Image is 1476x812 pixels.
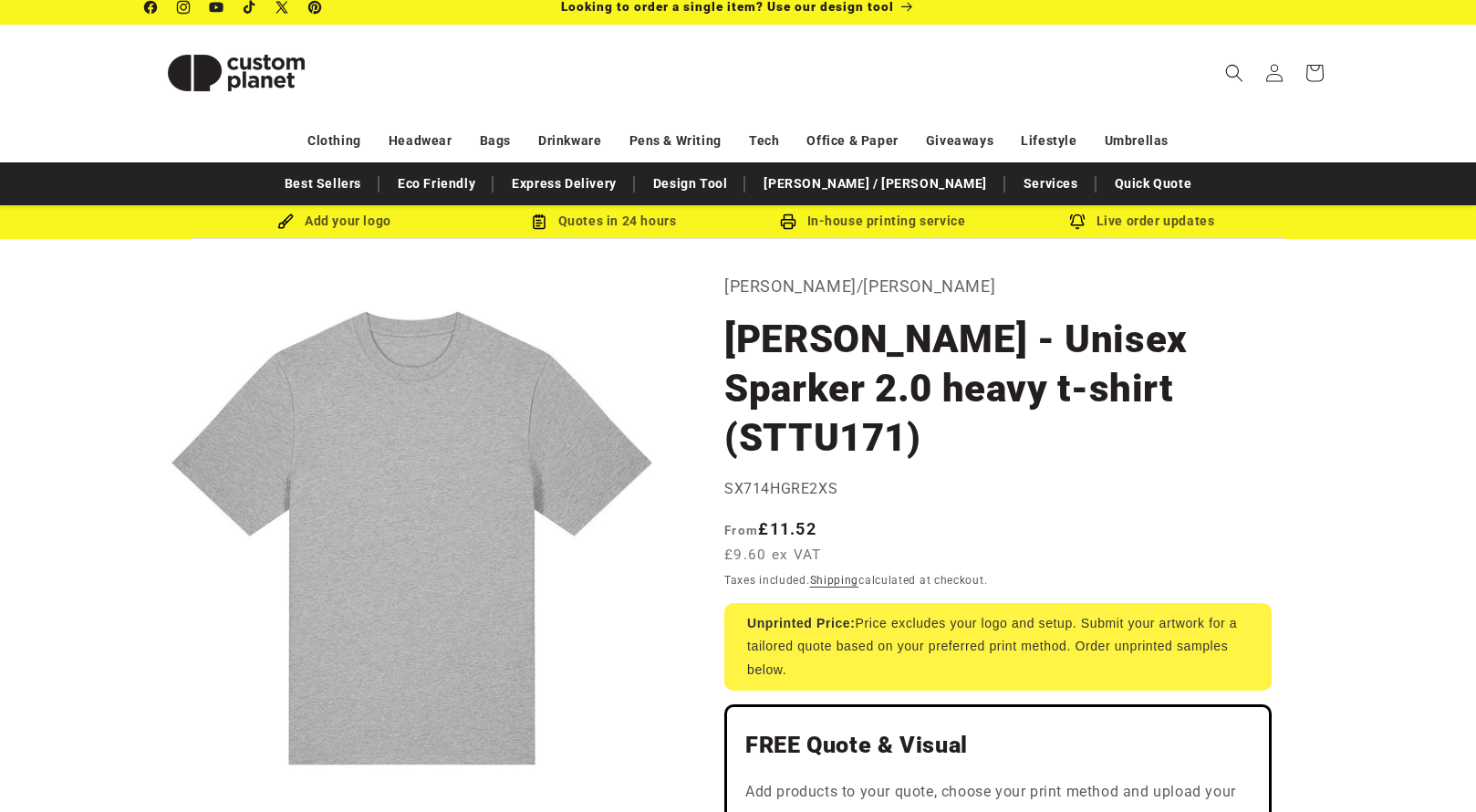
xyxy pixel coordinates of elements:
[724,571,1272,589] div: Taxes included. calculated at checkout.
[629,125,722,157] a: Pens & Writing
[480,125,511,157] a: Bags
[724,272,1272,301] p: [PERSON_NAME]/[PERSON_NAME]
[307,125,361,157] a: Clothing
[724,315,1272,463] h1: [PERSON_NAME] - Unisex Sparker 2.0 heavy t-shirt (STTU171)
[139,25,335,120] a: Custom Planet
[1014,168,1087,200] a: Services
[738,210,1007,233] div: In-house printing service
[469,210,738,233] div: Quotes in 24 hours
[1007,210,1276,233] div: Live order updates
[926,125,993,157] a: Giveaways
[806,125,898,157] a: Office & Paper
[1214,53,1254,93] summary: Search
[503,168,626,200] a: Express Delivery
[1106,168,1201,200] a: Quick Quote
[745,731,1251,760] h2: FREE Quote & Visual
[200,210,469,233] div: Add your logo
[644,168,737,200] a: Design Tool
[1105,125,1169,157] a: Umbrellas
[145,32,327,114] img: Custom Planet
[145,272,679,806] media-gallery: Gallery Viewer
[277,213,294,230] img: Brush Icon
[1021,125,1076,157] a: Lifestyle
[724,545,822,566] span: £9.60 ex VAT
[389,125,452,157] a: Headwear
[724,480,837,497] span: SX714HGRE2XS
[810,574,859,587] a: Shipping
[1069,213,1086,230] img: Order updates
[275,168,370,200] a: Best Sellers
[724,603,1272,691] div: Price excludes your logo and setup. Submit your artwork for a tailored quote based on your prefer...
[1163,615,1476,812] iframe: Chat Widget
[747,616,856,630] strong: Unprinted Price:
[754,168,995,200] a: [PERSON_NAME] / [PERSON_NAME]
[724,519,816,538] strong: £11.52
[389,168,484,200] a: Eco Friendly
[749,125,779,157] a: Tech
[724,523,758,537] span: From
[780,213,796,230] img: In-house printing
[538,125,601,157] a: Drinkware
[531,213,547,230] img: Order Updates Icon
